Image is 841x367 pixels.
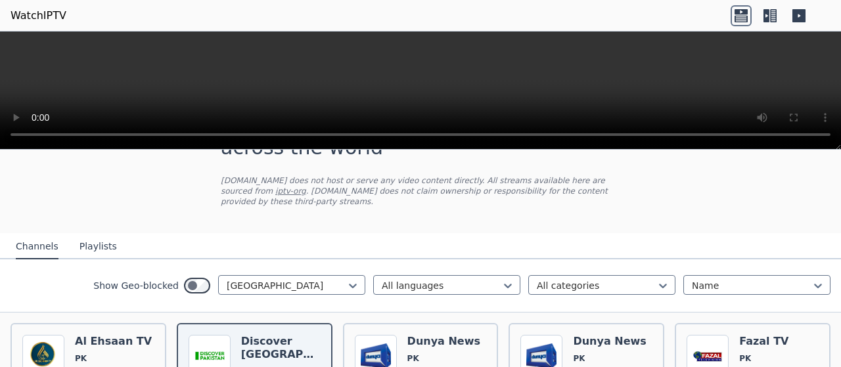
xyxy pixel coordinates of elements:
[75,353,87,364] span: PK
[275,186,306,196] a: iptv-org
[407,335,480,348] h6: Dunya News
[241,335,321,361] h6: Discover [GEOGRAPHIC_DATA]
[80,234,117,259] button: Playlists
[75,335,152,348] h6: Al Ehsaan TV
[573,335,646,348] h6: Dunya News
[221,175,620,207] p: [DOMAIN_NAME] does not host or serve any video content directly. All streams available here are s...
[11,8,66,24] a: WatchIPTV
[739,335,797,348] h6: Fazal TV
[739,353,751,364] span: PK
[573,353,585,364] span: PK
[16,234,58,259] button: Channels
[93,279,179,292] label: Show Geo-blocked
[407,353,419,364] span: PK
